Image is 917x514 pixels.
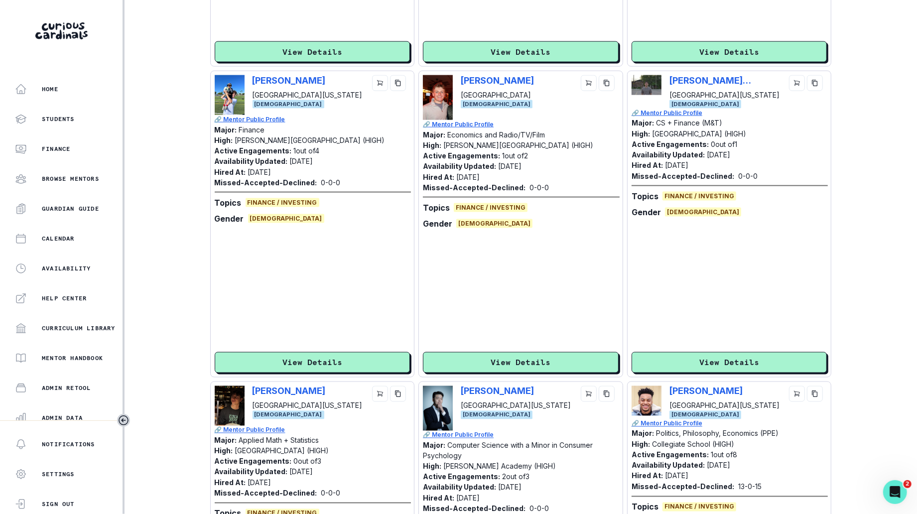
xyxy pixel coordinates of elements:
p: [PERSON_NAME][DEMOGRAPHIC_DATA] [669,75,752,86]
p: Topics [632,190,658,202]
p: Gender [423,218,452,230]
p: Applied Math + Statistics [239,436,319,445]
a: 🔗 Mentor Public Profile [215,426,411,435]
a: 🔗 Mentor Public Profile [423,431,620,440]
p: Hired At: [215,479,246,487]
p: Mentor Handbook [42,354,103,362]
span: Finance / Investing [662,503,736,512]
p: 0 out of 3 [294,457,322,466]
button: copy [390,75,406,91]
p: Major: [632,429,654,438]
button: copy [807,75,823,91]
p: [DATE] [665,161,688,169]
img: Picture of Nathaniel Hylton [632,386,661,416]
button: cart [581,75,597,91]
span: [DEMOGRAPHIC_DATA] [253,100,324,109]
p: 0 - 0 - 0 [738,171,758,181]
img: Picture of Steven Walxim [423,386,453,431]
p: Hired At: [632,472,663,480]
p: [PERSON_NAME][GEOGRAPHIC_DATA] (HIGH) [235,136,385,144]
p: [DATE] [665,472,688,480]
p: [GEOGRAPHIC_DATA][US_STATE] [461,400,571,411]
p: 0 - 0 - 0 [321,488,341,499]
p: Students [42,115,75,123]
a: 🔗 Mentor Public Profile [632,109,828,118]
span: Finance / Investing [454,203,527,212]
p: 0 - 0 - 0 [529,504,549,514]
img: Picture of Ari Jain [632,75,661,95]
button: copy [807,386,823,402]
p: Home [42,85,58,93]
button: cart [581,386,597,402]
p: Major: [632,119,654,127]
p: Active Engagements: [632,451,709,459]
p: Missed-Accepted-Declined: [632,171,734,181]
p: Hired At: [423,173,454,181]
p: Computer Science with a Minor in Consumer Psychology [423,441,593,460]
button: cart [789,75,805,91]
p: Finance [239,126,265,134]
p: Availability Updated: [215,157,288,165]
a: 🔗 Mentor Public Profile [215,115,411,124]
p: Major: [215,436,237,445]
p: 0 - 0 - 0 [529,182,549,193]
p: [DATE] [707,461,730,470]
img: Curious Cardinals Logo [35,22,88,39]
p: Active Engagements: [423,473,500,481]
p: 1 out of 8 [711,451,737,459]
p: [DATE] [456,494,480,503]
p: Calendar [42,235,75,243]
p: Hired At: [215,168,246,176]
p: [PERSON_NAME] [461,386,543,396]
p: [PERSON_NAME][GEOGRAPHIC_DATA] (HIGH) [443,141,593,149]
p: Browse Mentors [42,175,99,183]
span: Finance / Investing [246,198,319,207]
button: View Details [423,352,619,373]
p: [PERSON_NAME] [669,386,752,396]
p: Settings [42,470,75,478]
p: 13 - 0 - 15 [738,482,762,492]
p: 0 out of 1 [711,140,737,148]
p: High: [215,447,233,455]
span: [DEMOGRAPHIC_DATA] [669,100,741,109]
p: [GEOGRAPHIC_DATA][US_STATE] [669,400,780,411]
p: Missed-Accepted-Declined: [632,482,734,492]
button: View Details [215,352,410,373]
p: [PERSON_NAME] [461,75,534,86]
p: [DATE] [290,468,313,476]
button: View Details [632,41,827,62]
p: [PERSON_NAME] [253,386,335,396]
p: Gender [215,213,244,225]
button: copy [599,386,615,402]
p: Active Engagements: [215,146,292,155]
p: Topics [632,501,658,513]
span: 2 [904,480,912,488]
span: [DEMOGRAPHIC_DATA] [665,208,741,217]
span: [DEMOGRAPHIC_DATA] [461,100,532,109]
span: Finance / Investing [662,192,736,201]
p: High: [423,141,441,149]
p: Missed-Accepted-Declined: [215,488,317,499]
p: Topics [215,197,242,209]
p: [DATE] [498,162,522,170]
p: [DATE] [248,168,271,176]
p: [DATE] [248,479,271,487]
p: Major: [423,130,445,139]
span: [DEMOGRAPHIC_DATA] [248,214,324,223]
p: High: [632,129,650,138]
a: 🔗 Mentor Public Profile [632,419,828,428]
p: Availability Updated: [215,468,288,476]
p: [DATE] [290,157,313,165]
p: Gender [632,206,661,218]
p: High: [632,440,650,449]
img: Picture of Arjun Mathu [215,386,245,426]
p: [DATE] [498,483,522,492]
p: 1 out of 2 [502,151,528,160]
p: Collegiate School (HIGH) [652,440,734,449]
p: [GEOGRAPHIC_DATA][US_STATE] [669,90,780,100]
p: 🔗 Mentor Public Profile [423,120,620,129]
button: View Details [632,352,827,373]
p: Hired At: [632,161,663,169]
